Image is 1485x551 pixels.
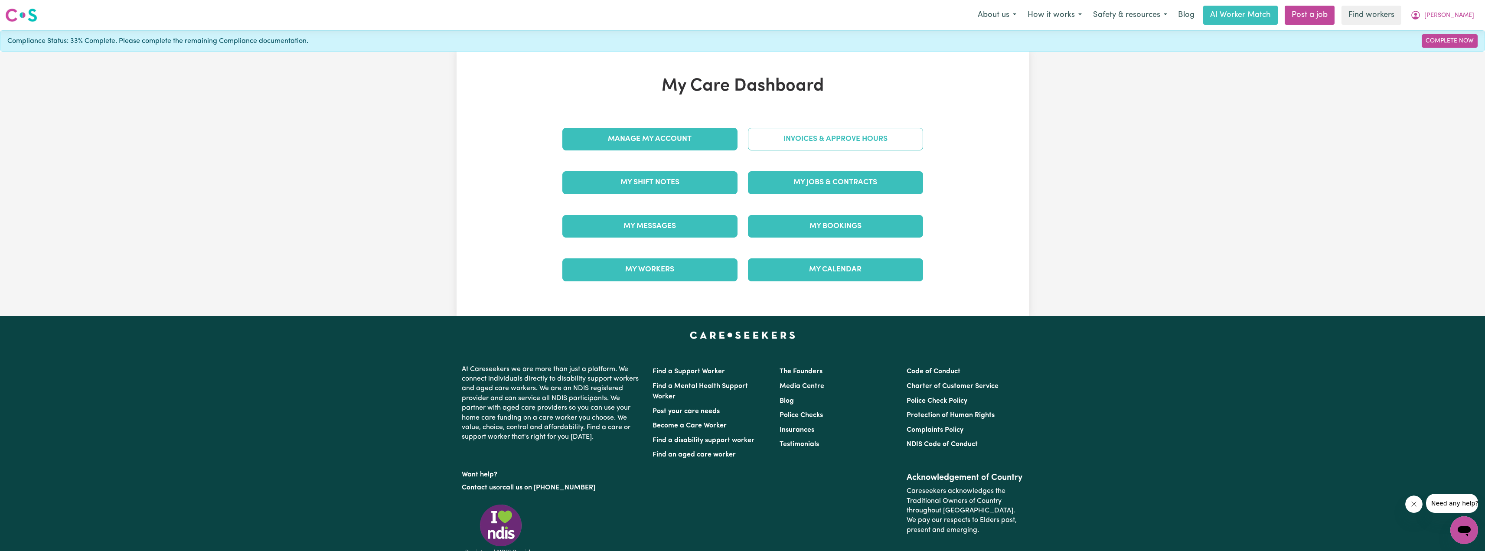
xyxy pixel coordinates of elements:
[972,6,1022,24] button: About us
[653,368,725,375] a: Find a Support Worker
[907,368,960,375] a: Code of Conduct
[562,171,738,194] a: My Shift Notes
[1450,516,1478,544] iframe: Button to launch messaging window
[1422,34,1478,48] a: Complete Now
[780,427,814,434] a: Insurances
[907,412,995,419] a: Protection of Human Rights
[653,451,736,458] a: Find an aged care worker
[1285,6,1335,25] a: Post a job
[653,437,754,444] a: Find a disability support worker
[780,368,822,375] a: The Founders
[1173,6,1200,25] a: Blog
[462,479,642,496] p: or
[1405,6,1480,24] button: My Account
[1022,6,1087,24] button: How it works
[907,398,967,404] a: Police Check Policy
[780,412,823,419] a: Police Checks
[780,441,819,448] a: Testimonials
[1087,6,1173,24] button: Safety & resources
[653,383,748,400] a: Find a Mental Health Support Worker
[462,484,496,491] a: Contact us
[503,484,595,491] a: call us on [PHONE_NUMBER]
[1426,494,1478,513] iframe: Message from company
[462,361,642,446] p: At Careseekers we are more than just a platform. We connect individuals directly to disability su...
[462,466,642,479] p: Want help?
[907,473,1023,483] h2: Acknowledgement of Country
[907,383,999,390] a: Charter of Customer Service
[690,332,795,339] a: Careseekers home page
[653,422,727,429] a: Become a Care Worker
[562,215,738,238] a: My Messages
[1203,6,1278,25] a: AI Worker Match
[907,483,1023,538] p: Careseekers acknowledges the Traditional Owners of Country throughout [GEOGRAPHIC_DATA]. We pay o...
[748,258,923,281] a: My Calendar
[7,36,308,46] span: Compliance Status: 33% Complete. Please complete the remaining Compliance documentation.
[748,215,923,238] a: My Bookings
[557,76,928,97] h1: My Care Dashboard
[1341,6,1401,25] a: Find workers
[562,128,738,150] a: Manage My Account
[780,398,794,404] a: Blog
[748,171,923,194] a: My Jobs & Contracts
[5,6,52,13] span: Need any help?
[780,383,824,390] a: Media Centre
[5,7,37,23] img: Careseekers logo
[653,408,720,415] a: Post your care needs
[907,441,978,448] a: NDIS Code of Conduct
[1405,496,1423,513] iframe: Close message
[5,5,37,25] a: Careseekers logo
[907,427,963,434] a: Complaints Policy
[562,258,738,281] a: My Workers
[1424,11,1474,20] span: [PERSON_NAME]
[748,128,923,150] a: Invoices & Approve Hours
